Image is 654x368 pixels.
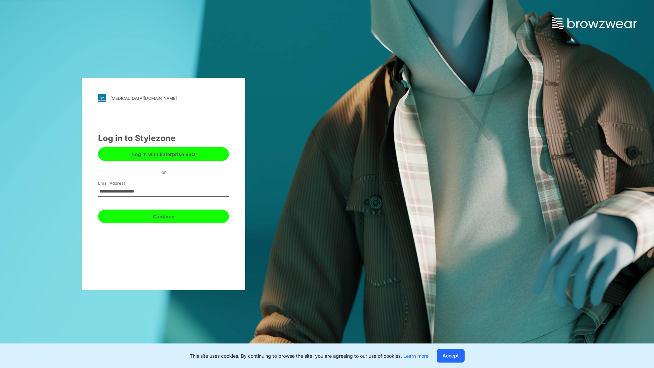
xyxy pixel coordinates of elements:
button: Log in with Enterprise SSO [98,147,229,161]
div: Log in to Stylezone [98,132,229,144]
img: svg+xml;base64,PHN2ZyB3aWR0aD0iMjgiIGhlaWdodD0iMjgiIHZpZXdCb3g9IjAgMCAyOCAyOCIgZmlsbD0ibm9uZSIgeG... [98,94,106,102]
div: [MEDICAL_DATA][DOMAIN_NAME] [110,96,177,101]
button: Accept [437,349,465,363]
p: This site uses cookies. By continuing to browse the site, you are agreeing to our use of cookies. [190,352,429,359]
a: [MEDICAL_DATA][DOMAIN_NAME] [98,94,229,102]
a: Learn more [403,353,429,359]
label: Email Address [98,180,146,186]
button: Continue [98,210,229,223]
img: browzwear-logo.73288ffb.svg [552,17,637,29]
div: or [156,168,171,175]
